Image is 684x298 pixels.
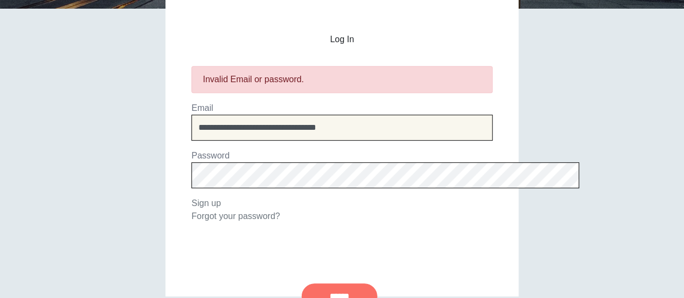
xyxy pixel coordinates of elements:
a: Sign up [191,198,221,208]
div: Invalid Email or password. [203,73,481,86]
label: Email [191,103,213,112]
label: Password [191,151,229,160]
a: Forgot your password? [191,211,280,221]
h2: Log In [191,35,493,44]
